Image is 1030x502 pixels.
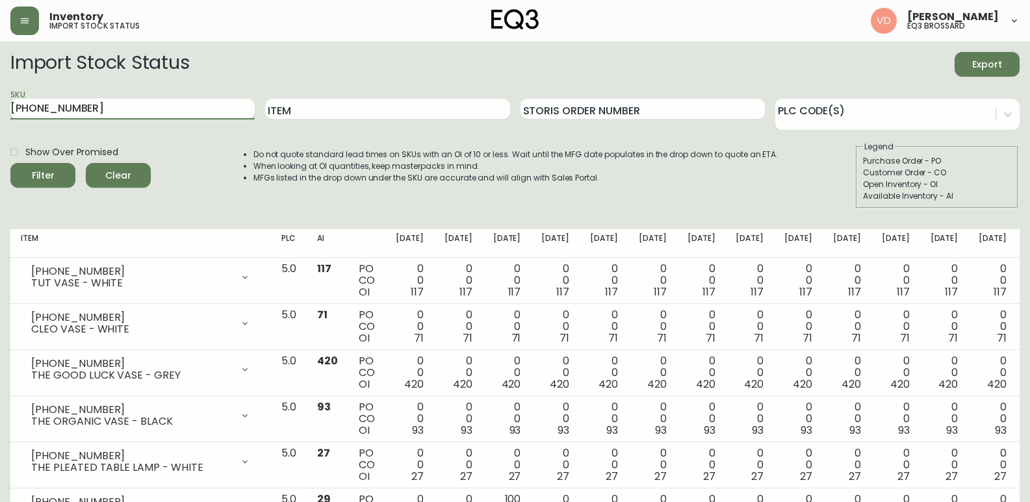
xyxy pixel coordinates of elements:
[271,258,307,304] td: 5.0
[317,446,330,460] span: 27
[784,401,812,436] div: 0 0
[271,229,307,258] th: PLC
[774,229,823,258] th: [DATE]
[948,331,958,345] span: 71
[491,9,539,30] img: logo
[444,447,472,483] div: 0 0
[317,261,331,276] span: 117
[31,370,232,381] div: THE GOOD LUCK VASE - GREY
[647,377,667,392] span: 420
[979,355,1007,390] div: 0 0
[752,423,764,438] span: 93
[833,263,861,298] div: 0 0
[359,331,370,345] span: OI
[907,22,965,30] h5: eq3 brossard
[639,401,667,436] div: 0 0
[968,229,1017,258] th: [DATE]
[995,423,1007,438] span: 93
[688,355,715,390] div: 0 0
[31,277,232,289] div: TUT VASE - WHITE
[459,284,472,299] span: 117
[271,396,307,442] td: 5.0
[654,284,667,299] span: 117
[882,355,910,390] div: 0 0
[31,266,232,277] div: [PHONE_NUMBER]
[21,355,261,384] div: [PHONE_NUMBER]THE GOOD LUCK VASE - GREY
[882,309,910,344] div: 0 0
[736,401,764,436] div: 0 0
[359,401,375,436] div: PO CO
[541,401,569,436] div: 0 0
[863,190,1011,202] div: Available Inventory - AI
[703,469,715,484] span: 27
[994,284,1007,299] span: 117
[608,331,618,345] span: 71
[736,263,764,298] div: 0 0
[10,229,271,258] th: Item
[271,304,307,350] td: 5.0
[979,309,1007,344] div: 0 0
[920,229,969,258] th: [DATE]
[606,469,618,484] span: 27
[396,263,424,298] div: 0 0
[863,141,895,153] legend: Legend
[25,145,118,159] span: Show Over Promised
[871,8,897,34] img: 34cbe8de67806989076631741e6a7c6b
[688,401,715,436] div: 0 0
[463,331,472,345] span: 71
[253,149,779,160] li: Do not quote standard lead times on SKUs with an OI of 10 or less. Wait until the MFG date popula...
[900,331,910,345] span: 71
[706,331,715,345] span: 71
[704,423,715,438] span: 93
[784,263,812,298] div: 0 0
[31,462,232,473] div: THE PLEATED TABLE LAMP - WHITE
[702,284,715,299] span: 117
[606,423,618,438] span: 93
[979,401,1007,436] div: 0 0
[493,309,521,344] div: 0 0
[444,263,472,298] div: 0 0
[833,309,861,344] div: 0 0
[414,331,424,345] span: 71
[511,331,521,345] span: 71
[307,229,348,258] th: AI
[453,377,472,392] span: 420
[736,309,764,344] div: 0 0
[541,309,569,344] div: 0 0
[979,447,1007,483] div: 0 0
[833,401,861,436] div: 0 0
[96,168,140,184] span: Clear
[396,447,424,483] div: 0 0
[359,284,370,299] span: OI
[897,284,910,299] span: 117
[799,284,812,299] span: 117
[31,312,232,323] div: [PHONE_NUMBER]
[253,172,779,184] li: MFGs listed in the drop down under the SKU are accurate and will align with Sales Portal.
[931,263,959,298] div: 0 0
[803,331,812,345] span: 71
[444,401,472,436] div: 0 0
[736,355,764,390] div: 0 0
[460,469,472,484] span: 27
[599,377,618,392] span: 420
[359,447,375,483] div: PO CO
[751,284,764,299] span: 117
[10,163,75,188] button: Filter
[493,401,521,436] div: 0 0
[938,377,958,392] span: 420
[509,469,521,484] span: 27
[541,355,569,390] div: 0 0
[359,377,370,392] span: OI
[21,447,261,476] div: [PHONE_NUMBER]THE PLEATED TABLE LAMP - WHITE
[849,423,861,438] span: 93
[412,423,424,438] span: 93
[823,229,871,258] th: [DATE]
[863,167,1011,179] div: Customer Order - CO
[784,447,812,483] div: 0 0
[677,229,726,258] th: [DATE]
[385,229,434,258] th: [DATE]
[849,469,861,484] span: 27
[639,309,667,344] div: 0 0
[550,377,569,392] span: 420
[493,447,521,483] div: 0 0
